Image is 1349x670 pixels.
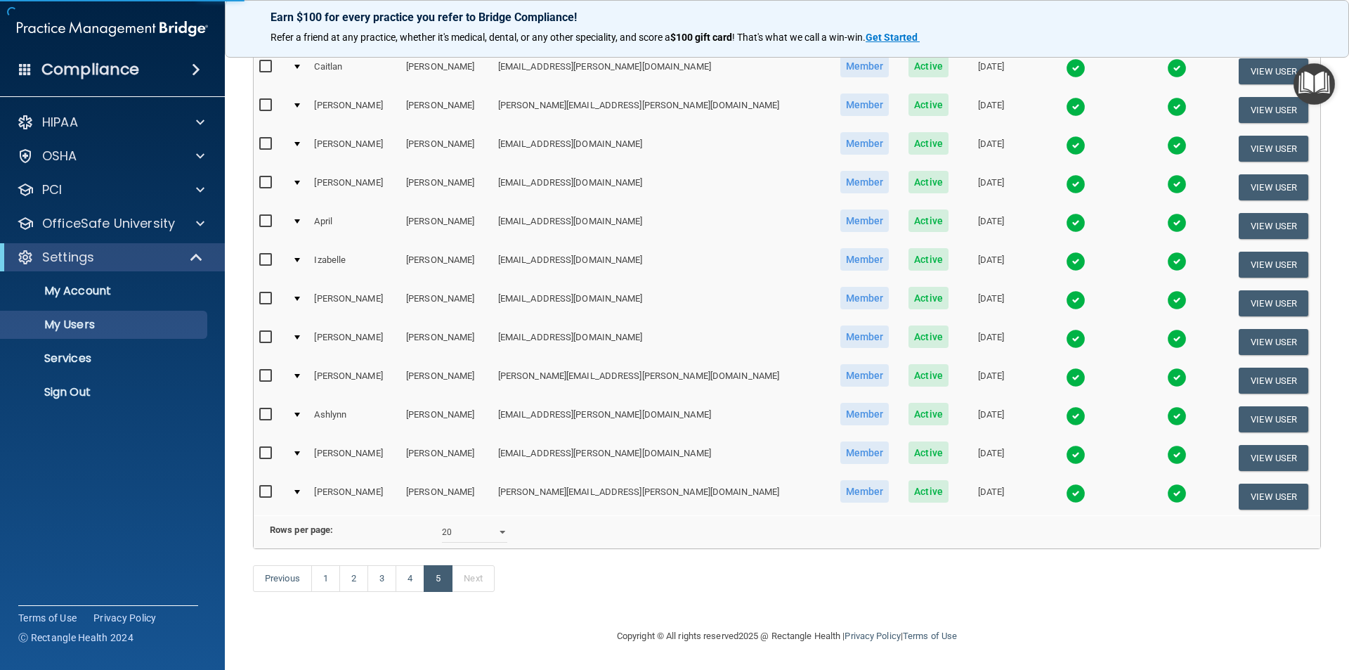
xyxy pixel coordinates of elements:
button: View User [1239,136,1308,162]
td: [DATE] [958,52,1024,91]
td: [EMAIL_ADDRESS][PERSON_NAME][DOMAIN_NAME] [493,52,830,91]
td: [DATE] [958,284,1024,323]
div: Copyright © All rights reserved 2025 @ Rectangle Health | | [530,614,1043,659]
button: View User [1239,406,1308,432]
td: [EMAIL_ADDRESS][DOMAIN_NAME] [493,323,830,361]
span: Member [840,210,889,232]
img: tick.e7d51cea.svg [1167,136,1187,155]
td: [EMAIL_ADDRESS][DOMAIN_NAME] [493,245,830,284]
td: [PERSON_NAME] [308,323,400,361]
td: [PERSON_NAME] [400,477,493,515]
td: [PERSON_NAME][EMAIL_ADDRESS][PERSON_NAME][DOMAIN_NAME] [493,361,830,400]
td: [EMAIL_ADDRESS][PERSON_NAME][DOMAIN_NAME] [493,439,830,477]
td: [PERSON_NAME] [400,91,493,129]
img: PMB logo [17,15,208,43]
td: [DATE] [958,168,1024,207]
img: tick.e7d51cea.svg [1167,445,1187,465]
img: tick.e7d51cea.svg [1066,406,1086,426]
span: Active [908,171,949,193]
p: HIPAA [42,114,78,131]
span: Active [908,94,949,116]
span: Active [908,210,949,232]
a: OfficeSafe University [17,215,204,232]
img: tick.e7d51cea.svg [1066,445,1086,465]
td: April [308,207,400,245]
span: ! That's what we call a win-win. [732,32,866,43]
td: [EMAIL_ADDRESS][DOMAIN_NAME] [493,284,830,323]
td: [PERSON_NAME][EMAIL_ADDRESS][PERSON_NAME][DOMAIN_NAME] [493,477,830,515]
td: [PERSON_NAME] [400,400,493,439]
img: tick.e7d51cea.svg [1167,58,1187,78]
img: tick.e7d51cea.svg [1066,484,1086,503]
span: Member [840,442,889,464]
p: OSHA [42,148,77,165]
a: 3 [367,565,396,592]
h4: Compliance [41,60,139,79]
strong: $100 gift card [670,32,732,43]
td: [DATE] [958,361,1024,400]
a: PCI [17,181,204,198]
button: View User [1239,329,1308,355]
span: Member [840,364,889,387]
span: Refer a friend at any practice, whether it's medical, dental, or any other speciality, and score a [271,32,670,43]
img: tick.e7d51cea.svg [1167,252,1187,271]
a: 5 [424,565,452,592]
button: Open Resource Center [1293,63,1335,105]
span: Active [908,403,949,425]
td: [DATE] [958,245,1024,284]
img: tick.e7d51cea.svg [1167,174,1187,194]
td: Izabelle [308,245,400,284]
button: View User [1239,368,1308,394]
button: View User [1239,290,1308,316]
span: Active [908,55,949,77]
span: Member [840,248,889,271]
img: tick.e7d51cea.svg [1066,329,1086,349]
img: tick.e7d51cea.svg [1066,290,1086,310]
p: My Users [9,318,201,332]
span: Member [840,403,889,425]
span: Member [840,94,889,116]
a: Privacy Policy [845,631,900,641]
td: [PERSON_NAME] [308,439,400,477]
td: [DATE] [958,477,1024,515]
p: My Account [9,284,201,298]
span: Ⓒ Rectangle Health 2024 [18,631,133,645]
button: View User [1239,58,1308,84]
td: [PERSON_NAME][EMAIL_ADDRESS][PERSON_NAME][DOMAIN_NAME] [493,91,830,129]
img: tick.e7d51cea.svg [1167,368,1187,387]
td: [PERSON_NAME] [400,207,493,245]
span: Active [908,132,949,155]
td: [DATE] [958,439,1024,477]
button: View User [1239,484,1308,510]
img: tick.e7d51cea.svg [1167,290,1187,310]
span: Active [908,364,949,387]
td: [EMAIL_ADDRESS][PERSON_NAME][DOMAIN_NAME] [493,400,830,439]
p: Services [9,352,201,366]
p: PCI [42,181,62,198]
td: [PERSON_NAME] [308,129,400,168]
td: [EMAIL_ADDRESS][DOMAIN_NAME] [493,129,830,168]
img: tick.e7d51cea.svg [1066,174,1086,194]
td: [PERSON_NAME] [400,52,493,91]
img: tick.e7d51cea.svg [1167,329,1187,349]
td: [DATE] [958,323,1024,361]
img: tick.e7d51cea.svg [1066,58,1086,78]
b: Rows per page: [270,524,333,535]
a: 1 [311,565,340,592]
p: Settings [42,249,94,266]
button: View User [1239,213,1308,239]
td: [PERSON_NAME] [400,284,493,323]
strong: Get Started [866,32,918,43]
a: OSHA [17,148,204,165]
button: View User [1239,174,1308,200]
a: 2 [339,565,368,592]
span: Active [908,248,949,271]
span: Member [840,287,889,309]
span: Member [840,171,889,193]
td: [DATE] [958,207,1024,245]
span: Active [908,480,949,503]
td: [PERSON_NAME] [400,245,493,284]
td: [DATE] [958,400,1024,439]
a: Terms of Use [18,611,77,625]
button: View User [1239,252,1308,278]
